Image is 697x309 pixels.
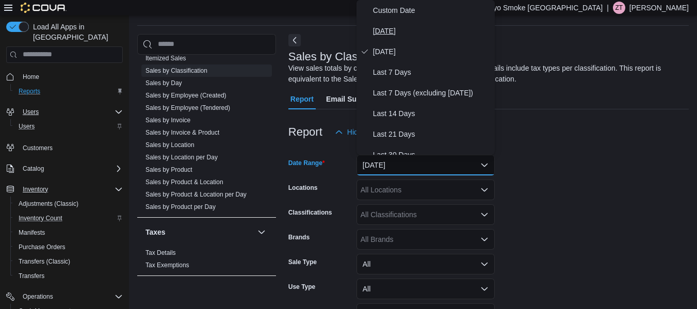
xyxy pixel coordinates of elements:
a: Purchase Orders [14,241,70,253]
span: Sales by Location per Day [145,153,218,161]
span: Inventory [19,183,123,196]
p: Tokyo Smoke [GEOGRAPHIC_DATA] [482,2,603,14]
button: Inventory [19,183,52,196]
a: Adjustments (Classic) [14,198,83,210]
a: Sales by Product & Location [145,178,223,186]
span: Last 7 Days [373,66,491,78]
span: Sales by Invoice [145,116,190,124]
button: Users [2,105,127,119]
div: Taxes [137,247,276,275]
span: Last 7 Days (excluding [DATE]) [373,87,491,99]
span: Inventory Count [19,214,62,222]
button: Operations [2,289,127,304]
a: Inventory Count [14,212,67,224]
span: Users [23,108,39,116]
button: Catalog [19,162,48,175]
span: Catalog [23,165,44,173]
span: Manifests [14,226,123,239]
label: Brands [288,233,310,241]
label: Locations [288,184,318,192]
span: Inventory [23,185,48,193]
span: Sales by Classification [145,67,207,75]
button: Users [19,106,43,118]
button: Reports [10,84,127,99]
button: [DATE] [356,155,495,175]
span: Hide Parameters [347,127,401,137]
span: Home [19,70,123,83]
span: Transfers [19,272,44,280]
a: Customers [19,142,57,154]
span: Email Subscription [326,89,392,109]
span: Last 30 Days [373,149,491,161]
span: Transfers [14,270,123,282]
div: Sales [137,40,276,217]
span: Reports [19,87,40,95]
a: Sales by Employee (Tendered) [145,104,230,111]
a: Sales by Day [145,79,182,87]
span: Itemized Sales [145,54,186,62]
button: Home [2,69,127,84]
span: Manifests [19,229,45,237]
button: Inventory [2,182,127,197]
span: Users [19,122,35,131]
a: Tax Details [145,249,176,256]
a: Transfers [14,270,48,282]
a: Sales by Location [145,141,194,149]
div: Zachary Thomas [613,2,625,14]
a: Sales by Invoice & Product [145,129,219,136]
img: Cova [21,3,67,13]
span: Load All Apps in [GEOGRAPHIC_DATA] [29,22,123,42]
span: Users [19,106,123,118]
span: Last 14 Days [373,107,491,120]
span: Customers [23,144,53,152]
a: Transfers (Classic) [14,255,74,268]
span: Transfers (Classic) [19,257,70,266]
span: Operations [23,292,53,301]
button: Operations [19,290,57,303]
a: Itemized Sales [145,55,186,62]
a: Sales by Location per Day [145,154,218,161]
span: Sales by Product [145,166,192,174]
button: Taxes [255,226,268,238]
span: Sales by Invoice & Product [145,128,219,137]
a: Home [19,71,43,83]
button: Taxes [145,227,253,237]
span: Sales by Product & Location per Day [145,190,247,199]
button: Open list of options [480,186,489,194]
span: Purchase Orders [19,243,66,251]
button: All [356,254,495,274]
button: Hide Parameters [331,122,406,142]
div: View sales totals by classification for a specified date range. Details include tax types per cla... [288,63,684,85]
button: Catalog [2,161,127,176]
span: Sales by Product & Location [145,178,223,186]
span: Customers [19,141,123,154]
a: Sales by Product [145,166,192,173]
label: Date Range [288,159,325,167]
a: Sales by Product per Day [145,203,216,210]
span: Sales by Employee (Tendered) [145,104,230,112]
button: All [356,279,495,299]
span: Transfers (Classic) [14,255,123,268]
span: [DATE] [373,45,491,58]
button: Transfers [10,269,127,283]
span: Custom Date [373,4,491,17]
span: Users [14,120,123,133]
button: Next [288,34,301,46]
span: Reports [14,85,123,97]
h3: Sales by Classification [288,51,402,63]
p: | [607,2,609,14]
span: Report [290,89,314,109]
button: Users [10,119,127,134]
a: Manifests [14,226,49,239]
a: Sales by Invoice [145,117,190,124]
span: ZT [615,2,623,14]
span: Last 21 Days [373,128,491,140]
span: Inventory Count [14,212,123,224]
h3: Report [288,126,322,138]
button: Inventory Count [10,211,127,225]
span: Adjustments (Classic) [19,200,78,208]
button: Adjustments (Classic) [10,197,127,211]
